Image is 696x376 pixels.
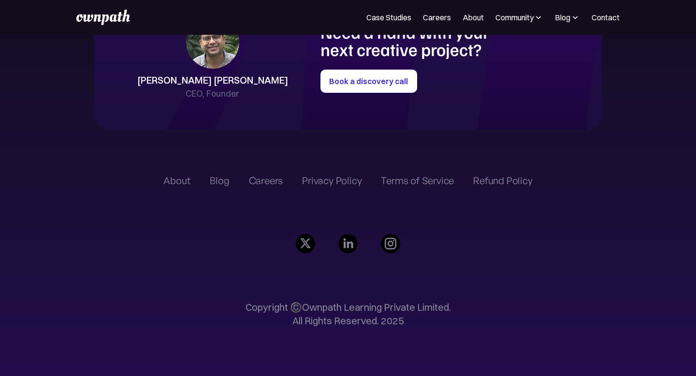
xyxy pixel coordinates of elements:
[186,87,239,101] div: CEO, Founder
[555,12,580,23] div: Blog
[473,175,532,187] a: Refund Policy
[463,12,484,23] a: About
[302,175,362,187] a: Privacy Policy
[163,175,190,187] a: About
[249,175,283,187] a: Careers
[246,301,451,328] p: Copyright ©️Ownpath Learning Private Limited. All Rights Reserved. 2025
[137,73,288,87] div: [PERSON_NAME] [PERSON_NAME]
[320,23,516,58] h1: Need a hand with your next creative project?
[210,175,229,187] a: Blog
[320,70,417,93] a: Book a discovery call
[495,12,543,23] div: Community
[423,12,451,23] a: Careers
[381,175,454,187] a: Terms of Service
[366,12,411,23] a: Case Studies
[592,12,620,23] a: Contact
[495,12,534,23] div: Community
[555,12,570,23] div: Blog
